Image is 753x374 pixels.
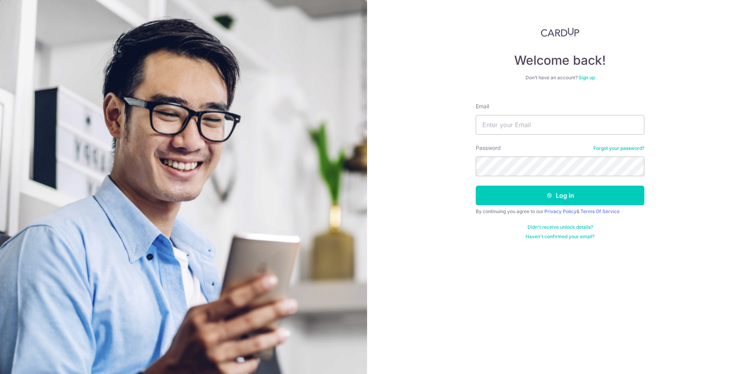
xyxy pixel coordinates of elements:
a: Didn't receive unlock details? [527,224,593,230]
input: Enter your Email [476,115,644,135]
div: By continuing you agree to our & [476,208,644,215]
a: Haven't confirmed your email? [526,234,595,240]
h4: Welcome back! [476,53,644,68]
a: Sign up [578,75,595,80]
a: Forgot your password? [593,145,644,151]
a: Privacy Policy [544,208,577,214]
button: Log in [476,186,644,205]
img: CardUp Logo [541,27,579,37]
label: Email [476,102,489,110]
label: Password [476,144,501,152]
div: Don’t have an account? [476,75,644,81]
a: Terms Of Service [580,208,620,214]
